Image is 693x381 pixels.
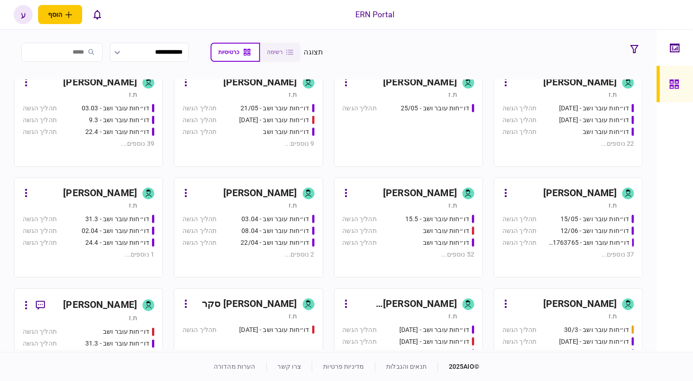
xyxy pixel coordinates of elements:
div: ת.ז [289,201,297,210]
a: הערות מהדורה [214,363,256,370]
button: פתח תפריט להוספת לקוח [38,5,82,24]
div: ת.ז [609,312,617,321]
div: 2 נוספים ... [182,250,314,259]
a: תנאים והגבלות [386,363,427,370]
div: 1 נוספים ... [23,250,154,259]
div: דו״חות עובר ושב - 19/03/2025 [399,325,469,335]
div: דו״חות עובר ושב - 19.03.2025 [239,325,309,335]
div: תהליך הגשה [182,325,216,335]
div: דו״חות עובר ושב - 21/05 [241,104,309,113]
div: תהליך הגשה [343,104,377,113]
div: דו״חות עובר ושב - 15.5 [405,214,469,224]
a: צרו קשר [278,363,301,370]
div: [PERSON_NAME] [223,75,297,90]
div: © 2025 AIO [437,362,479,371]
div: תהליך הגשה [23,327,57,336]
div: תהליך הגשה [23,339,57,348]
button: פתח רשימת התראות [88,5,107,24]
div: [PERSON_NAME] [543,186,617,201]
div: ת.ז [449,90,457,99]
div: דו״חות עובר ושב - 9.3 [89,115,149,125]
div: 37 נוספים ... [502,250,634,259]
div: תהליך הגשה [23,238,57,247]
div: תהליך הגשה [182,127,216,137]
div: דו״חות עובר ושב - 02/09/25 [559,349,629,358]
a: [PERSON_NAME]ת.זדו״חות עובר ושב - 31.3תהליך הגשהדו״חות עובר ושב - 02.04תהליך הגשהדו״חות עובר ושב ... [14,178,163,277]
div: תהליך הגשה [182,226,216,236]
div: דו״חות עובר ושב - 03/06/25 [239,115,309,125]
div: דו״חות עובר ושב - 03.04 [241,214,309,224]
div: תהליך הגשה [502,115,536,125]
div: [PERSON_NAME] [383,75,457,90]
div: תהליך הגשה [182,115,216,125]
div: [PERSON_NAME] [63,75,137,90]
div: ERN Portal [355,9,394,20]
div: תהליך הגשה [23,104,57,113]
div: תהליך הגשה [23,226,57,236]
div: תהליך הגשה [502,214,536,224]
div: [PERSON_NAME] סקר [202,297,297,312]
a: [PERSON_NAME]ת.זדו״חות עובר ושב - 03.03תהליך הגשהדו״חות עובר ושב - 9.3תהליך הגשהדו״חות עובר ושב -... [14,67,163,167]
button: כרטיסיות [211,43,260,62]
div: דו״חות עובר ושב - 24.4 [85,238,149,247]
a: [PERSON_NAME]ת.זדו״חות עובר ושב - 03.04תהליך הגשהדו״חות עובר ושב - 08.04תהליך הגשהדו״חות עובר ושב... [174,178,323,277]
div: דו״חות עובר ושב [263,127,310,137]
div: דו״חות עובר ושב - 03.03 [82,104,149,113]
button: ע [14,5,33,24]
div: ת.ז [449,312,457,321]
div: 9 נוספים ... [182,139,314,148]
div: דו״חות עובר ושב - 22/04 [241,238,309,247]
div: דו״חות עובר ושב - 25.06.25 [559,104,629,113]
a: [PERSON_NAME]ת.זדו״חות עובר ושב - 15/05תהליך הגשהדו״חות עובר ושב - 12/06תהליך הגשהדו״חות עובר ושב... [494,178,643,277]
div: תהליך הגשה [343,238,377,247]
div: [PERSON_NAME] [543,75,617,90]
a: מדיניות פרטיות [323,363,364,370]
div: 39 נוספים ... [23,139,154,148]
div: [PERSON_NAME] [63,298,137,312]
div: דו״חות עובר ושב - 30/3 [565,325,629,335]
a: [PERSON_NAME]ת.זדו״חות עובר ושב - 25.06.25תהליך הגשהדו״חות עובר ושב - 26.06.25תהליך הגשהדו״חות עו... [494,67,643,167]
div: תהליך הגשה [343,337,377,346]
div: דו״חות עובר ושב - 31.08.25 [559,337,629,346]
div: דו״חות עובר ושב - 22.4 [85,127,149,137]
div: דו״חות עובר ושב - 31.3 [85,214,149,224]
div: ת.ז [289,90,297,99]
div: דו״חות עובר ושב - 19.3.25 [399,337,469,346]
div: ת.ז [449,201,457,210]
div: תהליך הגשה [502,238,536,247]
div: תהליך הגשה [343,349,377,358]
div: תהליך הגשה [182,104,216,113]
div: תהליך הגשה [502,127,536,137]
span: כרטיסיות [219,49,240,55]
div: תהליך הגשה [182,238,216,247]
div: תהליך הגשה [343,226,377,236]
div: תהליך הגשה [502,325,536,335]
div: [PERSON_NAME] [383,186,457,201]
div: תהליך הגשה [23,214,57,224]
div: תהליך הגשה [502,349,536,358]
span: רשימה [267,49,283,55]
div: תהליך הגשה [343,325,377,335]
div: תהליך הגשה [23,115,57,125]
a: [PERSON_NAME]ת.זדו״חות עובר ושב - 25/05תהליך הגשה [334,67,483,167]
div: ת.ז [609,90,617,99]
div: תהליך הגשה [182,214,216,224]
div: דו״חות עובר ושב - 511763765 18/06 [546,238,629,247]
div: תהליך הגשה [343,214,377,224]
div: 52 נוספים ... [343,250,474,259]
div: דו״חות עובר ושב [583,127,629,137]
div: דו״חות עובר ושב - 02.04 [82,226,149,236]
div: דו״חות עובר ושב - 31.3 [85,339,149,348]
div: דו״חות עובר ושב [423,226,469,236]
div: [PERSON_NAME] [223,186,297,201]
div: תהליך הגשה [23,127,57,137]
div: [PERSON_NAME] [63,186,137,201]
button: רשימה [260,43,300,62]
div: דו״חות עובר ושב - 08.04 [241,226,309,236]
div: תצוגה [304,47,324,58]
div: תהליך הגשה [502,226,536,236]
div: ת.ז [129,90,137,99]
div: דו״חות עובר ושב - 26.06.25 [559,115,629,125]
div: תהליך הגשה [502,337,536,346]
